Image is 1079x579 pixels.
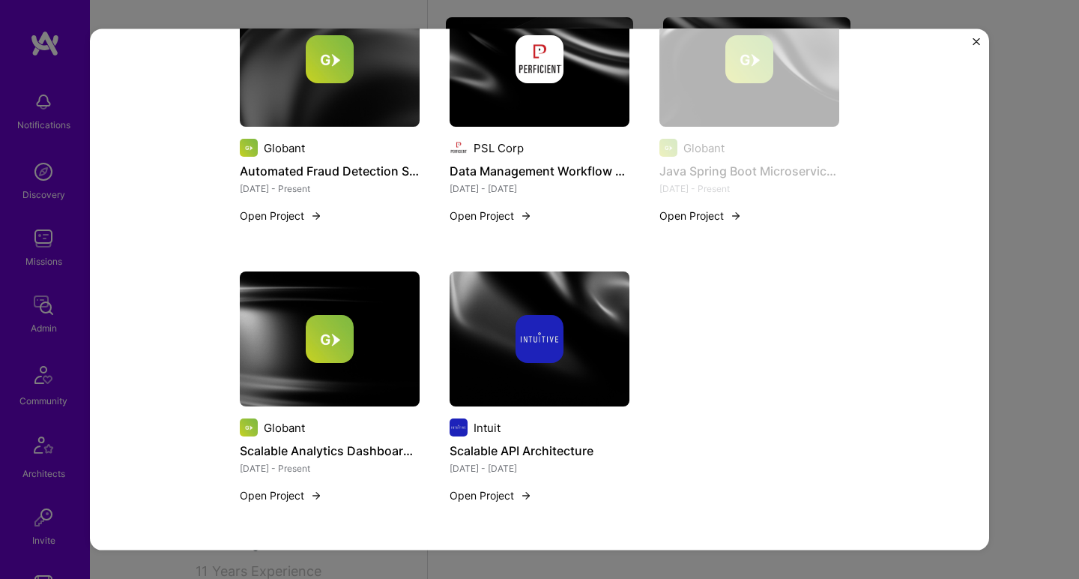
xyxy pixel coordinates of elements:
img: cover [450,271,629,406]
h4: Scalable API Architecture [450,441,629,460]
h4: Data Management Workflow Optimization [450,161,629,181]
img: cover [240,271,420,406]
img: Company logo [450,139,468,157]
img: arrow-right [520,210,532,222]
img: Company logo [306,35,354,83]
img: arrow-right [310,490,322,502]
img: Company logo [240,139,258,157]
button: Open Project [450,208,532,223]
div: [DATE] - [DATE] [450,460,629,476]
div: PSL Corp [474,140,524,156]
img: Company logo [450,418,468,436]
img: Company logo [306,315,354,363]
button: Open Project [450,487,532,503]
div: Globant [264,420,305,436]
img: Company logo [516,315,563,363]
button: Close [973,38,980,54]
img: Company logo [240,418,258,436]
h4: Scalable Analytics Dashboard Development [240,441,420,460]
img: arrow-right [310,210,322,222]
h4: Automated Fraud Detection System [240,161,420,181]
div: Intuit [474,420,501,436]
div: [DATE] - [DATE] [450,181,629,196]
img: arrow-right [520,490,532,502]
div: [DATE] - Present [240,181,420,196]
button: Open Project [240,208,322,223]
button: Open Project [659,208,742,223]
div: [DATE] - Present [240,460,420,476]
img: Company logo [516,35,563,83]
button: Open Project [240,487,322,503]
img: arrow-right [730,210,742,222]
div: Globant [264,140,305,156]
